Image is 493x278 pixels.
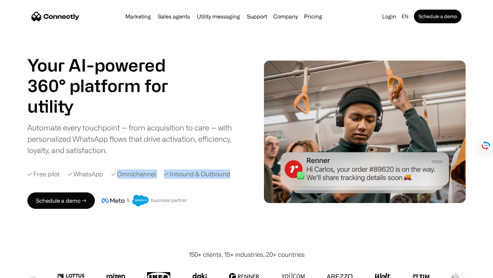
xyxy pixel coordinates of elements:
div: Company [273,12,298,21]
a: Schedule a demo → [27,192,95,209]
a: Support [244,14,270,19]
div: en [399,12,413,21]
ul: Language list [14,266,41,276]
div: ✓ Inbound & Outbound [164,169,230,179]
div: ✓ WhatsApp [68,169,103,179]
a: home [31,11,79,22]
div: ✓ Omnichannel [111,169,156,179]
div: carousel [27,96,185,116]
a: Schedule a demo [414,10,462,23]
div: Automate every touchpoint — from acquisition to care — with personalized WhatsApp flows that driv... [27,122,243,156]
a: Utility messaging [194,14,243,19]
a: Login [379,12,399,21]
h1: Your AI-powered 360° platform for [27,55,185,96]
a: Sales agents [155,14,193,19]
div: Company [271,12,300,21]
h1: utility [27,96,185,116]
div: ✓ Free pilot [27,169,60,179]
div: 150+ clients, 15+ industries, 20+ countries [189,250,305,259]
img: Meta and Salesforce business partner badge. [102,195,187,206]
div: en [402,12,408,21]
aside: Language selected: English [7,265,41,276]
a: Marketing [123,14,154,19]
div: 3 of 4 [27,96,185,116]
a: Pricing [301,14,325,19]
